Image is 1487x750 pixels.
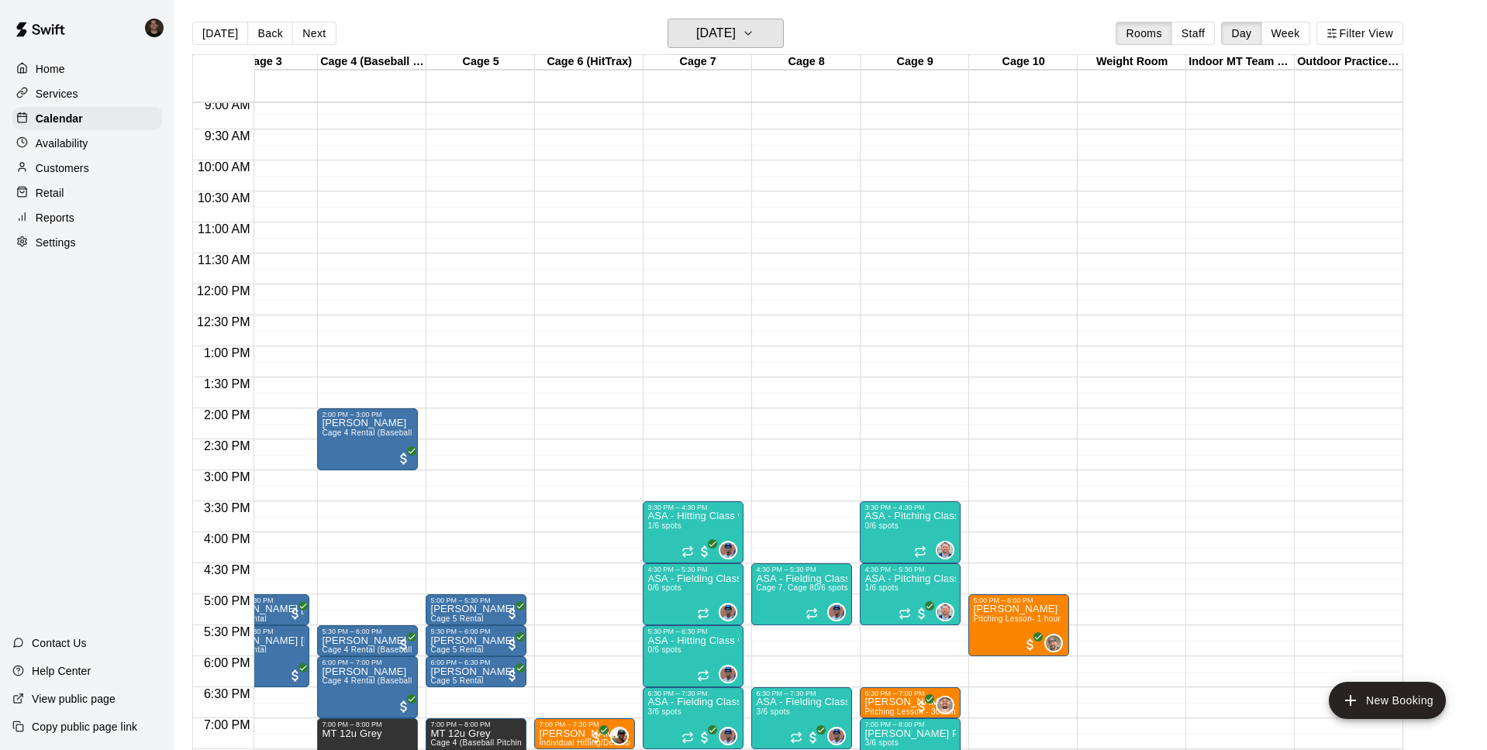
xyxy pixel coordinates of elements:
[860,563,961,625] div: 4:30 PM – 5:30 PM: ASA - Pitching Class with Coach Smitty (8u-10U) & (11-14U)
[720,604,736,620] img: Francis Grullon
[145,19,164,37] img: Kyle Harris
[719,541,737,559] div: Francis Grullon
[668,19,784,48] button: [DATE]
[36,61,65,77] p: Home
[973,597,1064,604] div: 5:00 PM – 6:00 PM
[969,55,1078,70] div: Cage 10
[1261,22,1310,45] button: Week
[322,659,413,666] div: 6:00 PM – 7:00 PM
[756,583,814,592] span: Cage 7, Cage 8
[317,408,418,470] div: 2:00 PM – 3:00 PM: Charlie Pendergraph
[200,439,254,452] span: 2:30 PM
[12,82,162,105] a: Services
[209,625,309,687] div: 5:30 PM – 6:30 PM: Hudson Linduff
[719,603,737,621] div: Francis Grullon
[827,603,846,621] div: Francis Grullon
[201,98,254,112] span: 9:00 AM
[647,521,681,530] span: 1/6 spots filled
[833,603,846,621] span: Francis Grullon
[806,607,818,620] span: Recurring event
[505,637,520,652] span: All customers have paid
[864,504,956,511] div: 3:30 PM – 4:30 PM
[322,428,480,437] span: Cage 4 Rental (Baseball Pitching Machine)
[200,408,254,421] span: 2:00 PM
[861,55,969,70] div: Cage 9
[539,721,630,728] div: 7:00 PM – 7:30 PM
[193,284,254,298] span: 12:00 PM
[200,532,254,545] span: 4:00 PM
[942,541,954,559] span: Ryan Smith
[426,656,526,687] div: 6:00 PM – 6:30 PM: Parker Fandel
[430,738,594,747] span: Cage 4 (Baseball Pitching Machine), Cage 5
[200,656,254,669] span: 6:00 PM
[899,607,911,620] span: Recurring event
[643,563,743,625] div: 4:30 PM – 5:30 PM: ASA - Fielding Class with Francis Grullon (8U-10U)
[937,542,953,558] img: Ryan Smith
[756,566,847,573] div: 4:30 PM – 5:30 PM
[829,728,844,744] img: Francis Grullon
[720,728,736,744] img: Francis Grullon
[36,235,76,250] p: Settings
[864,583,899,592] span: 1/6 spots filled
[751,563,852,625] div: 4:30 PM – 5:30 PM: ASA - Fielding Class with Francis Grullon (8U-10U)
[12,181,162,205] a: Retail
[200,594,254,607] span: 5:00 PM
[864,690,956,697] div: 6:30 PM – 7:00 PM
[209,594,309,625] div: 5:00 PM – 5:30 PM: Hudson Linduff
[827,727,846,745] div: Francis Grullon
[1116,22,1171,45] button: Rooms
[720,666,736,682] img: Francis Grullon
[396,637,412,652] span: All customers have paid
[937,604,953,620] img: Ryan Smith
[213,628,305,635] div: 5:30 PM – 6:30 PM
[292,22,336,45] button: Next
[864,707,956,716] span: Pitching Lesson - 30 min
[864,721,956,728] div: 7:00 PM – 8:00 PM
[829,604,844,620] img: Francis Grullon
[200,470,254,483] span: 3:00 PM
[32,663,91,679] p: Help Center
[756,690,847,697] div: 6:30 PM – 7:30 PM
[535,55,643,70] div: Cage 6 (HitTrax)
[430,628,522,635] div: 5:30 PM – 6:00 PM
[36,185,64,201] p: Retail
[1221,22,1261,45] button: Day
[32,719,137,735] p: Copy public page link
[719,727,737,745] div: Francis Grullon
[643,501,743,563] div: 3:30 PM – 4:30 PM: ASA - Hitting Class with Francis Grullon (8U-10U)
[968,594,1069,656] div: 5:00 PM – 6:00 PM: Davis Williams
[12,107,162,130] a: Calendar
[36,136,88,151] p: Availability
[697,730,712,745] span: All customers have paid
[697,607,709,620] span: Recurring event
[725,541,737,559] span: Francis Grullon
[36,111,83,126] p: Calendar
[647,628,739,635] div: 5:30 PM – 6:30 PM
[756,707,790,716] span: 3/6 spots filled
[681,731,694,744] span: Recurring event
[430,659,522,666] div: 6:00 PM – 6:30 PM
[697,669,709,682] span: Recurring event
[200,501,254,514] span: 3:30 PM
[1329,682,1446,719] button: add
[647,566,739,573] div: 4:30 PM – 5:30 PM
[194,253,254,267] span: 11:30 AM
[213,597,305,604] div: 5:00 PM – 5:30 PM
[864,738,899,747] span: 3/6 spots filled
[12,57,162,81] div: Home
[200,625,254,638] span: 5:30 PM
[914,545,926,558] span: Recurring event
[725,603,737,621] span: Francis Grullon
[430,676,483,685] span: Cage 5 Rental
[806,730,821,745] span: All customers have paid
[942,696,954,714] span: Adam Scott
[12,132,162,155] a: Availability
[12,157,162,180] a: Customers
[616,727,629,745] span: Ben Boykin
[751,687,852,749] div: 6:30 PM – 7:30 PM: ASA - Fielding Class with Francis Grullon (11U-13U)
[200,346,254,360] span: 1:00 PM
[322,676,480,685] span: Cage 4 Rental (Baseball Pitching Machine)
[194,222,254,236] span: 11:00 AM
[142,12,174,43] div: Kyle Harris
